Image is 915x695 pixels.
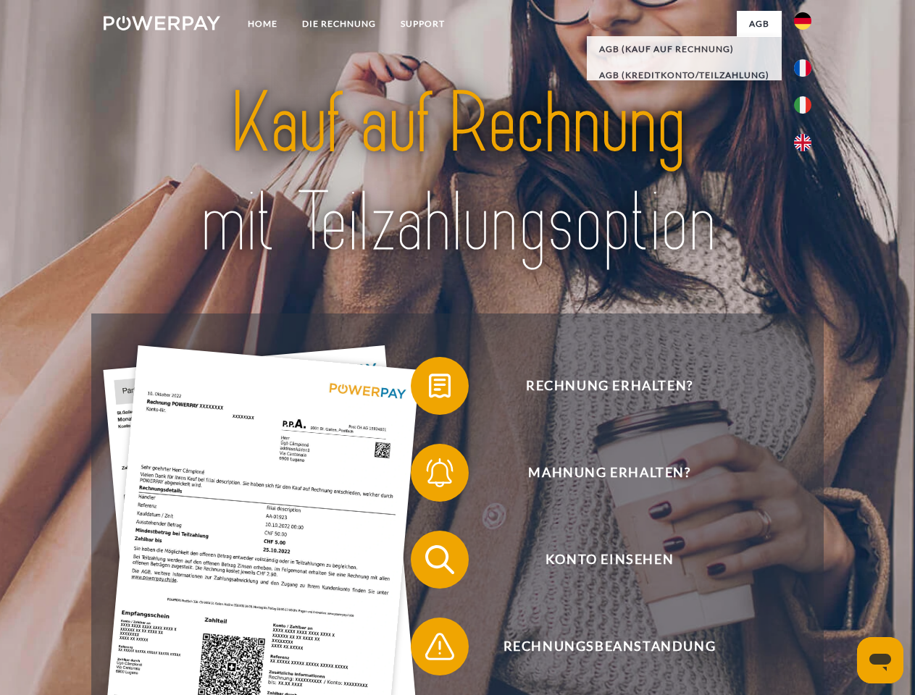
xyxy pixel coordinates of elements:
button: Rechnung erhalten? [411,357,787,415]
a: AGB (Kreditkonto/Teilzahlung) [587,62,782,88]
a: SUPPORT [388,11,457,37]
a: DIE RECHNUNG [290,11,388,37]
button: Mahnung erhalten? [411,444,787,502]
img: qb_warning.svg [422,628,458,665]
span: Mahnung erhalten? [432,444,787,502]
span: Konto einsehen [432,531,787,589]
img: de [794,12,811,30]
img: qb_search.svg [422,542,458,578]
button: Konto einsehen [411,531,787,589]
a: agb [737,11,782,37]
img: qb_bell.svg [422,455,458,491]
iframe: Schaltfläche zum Öffnen des Messaging-Fensters [857,637,903,683]
img: it [794,96,811,114]
img: title-powerpay_de.svg [138,69,777,277]
img: qb_bill.svg [422,368,458,404]
img: logo-powerpay-white.svg [104,16,220,30]
span: Rechnung erhalten? [432,357,787,415]
img: en [794,134,811,151]
a: AGB (Kauf auf Rechnung) [587,36,782,62]
a: Home [235,11,290,37]
span: Rechnungsbeanstandung [432,618,787,675]
img: fr [794,59,811,77]
button: Rechnungsbeanstandung [411,618,787,675]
